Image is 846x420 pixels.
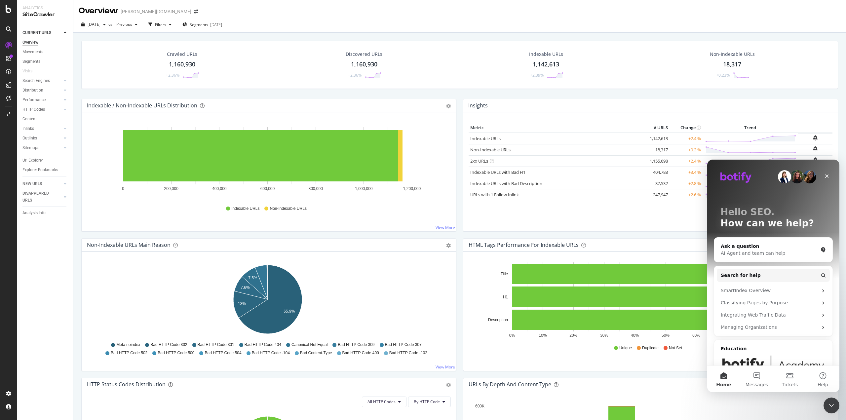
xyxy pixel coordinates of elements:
td: 404,783 [643,167,670,178]
div: arrow-right-arrow-left [194,9,198,14]
a: Visits [22,68,39,75]
div: Non-Indexable URLs [710,51,755,57]
th: Metric [469,123,643,133]
a: URLs with 1 Follow Inlink [470,192,519,198]
a: View More [436,364,455,370]
td: +2.4 % [670,133,703,144]
button: [DATE] [79,19,108,30]
text: 7.5% [248,276,257,280]
a: Outlinks [22,135,62,142]
text: 1,000,000 [355,186,373,191]
span: Bad HTTP Code 500 [158,350,194,356]
div: 1,160,930 [169,60,195,69]
text: 1,200,000 [403,186,421,191]
span: Bad Content-Type [300,350,332,356]
text: 0% [509,333,515,338]
a: CURRENT URLS [22,29,62,36]
th: Trend [703,123,798,133]
div: NEW URLS [22,180,42,187]
span: Canonical Not Equal [291,342,327,348]
a: Movements [22,49,68,56]
text: 40% [631,333,639,338]
a: HTTP Codes [22,106,62,113]
td: +2.6 % [670,189,703,200]
button: Previous [114,19,140,30]
a: NEW URLS [22,180,62,187]
td: 1,142,613 [643,133,670,144]
div: HTTP Codes [22,106,45,113]
iframe: Intercom live chat [707,160,839,392]
div: 18,317 [723,60,741,69]
span: Bad HTTP Code 404 [245,342,281,348]
text: 0 [122,186,124,191]
a: Sitemaps [22,144,62,151]
div: +2.39% [530,72,544,78]
text: 800,000 [308,186,323,191]
div: gear [446,104,451,108]
td: +0.2 % [670,144,703,155]
text: 7.6% [241,285,250,290]
div: +2.36% [348,72,362,78]
span: Duplicate [642,345,659,351]
div: Movements [22,49,43,56]
span: Not Set [669,345,682,351]
div: Distribution [22,87,43,94]
span: Bad HTTP Code 302 [150,342,187,348]
text: 65.9% [284,309,295,314]
a: Overview [22,39,68,46]
text: Title [501,272,508,276]
a: Inlinks [22,125,62,132]
text: H1 [503,295,508,299]
span: 2025 Aug. 25th [88,21,100,27]
div: Analysis Info [22,210,46,216]
td: 247,947 [643,189,670,200]
div: DISAPPEARED URLS [22,190,56,204]
text: 600K [475,404,484,408]
a: Indexable URLs with Bad H1 [470,169,525,175]
text: Description [488,318,508,322]
div: Non-Indexable URLs Main Reason [87,242,171,248]
text: 50% [662,333,670,338]
span: Bad HTTP Code 504 [205,350,241,356]
span: Indexable URLs [231,206,259,211]
span: Bad HTTP Code 309 [338,342,374,348]
td: 37,532 [643,178,670,189]
div: Performance [22,96,46,103]
div: Analytics [22,5,68,11]
text: 10% [539,333,547,338]
div: Overview [79,5,118,17]
a: Search Engines [22,77,62,84]
span: Non-Indexable URLs [270,206,306,211]
span: Segments [190,22,208,27]
a: Segments [22,58,68,65]
div: +0.23% [716,72,730,78]
span: vs [108,21,114,27]
span: Previous [114,21,132,27]
span: All HTTP Codes [367,399,396,404]
div: gear [446,383,451,387]
span: Unique [619,345,632,351]
h4: Insights [468,101,488,110]
iframe: Intercom live chat [824,398,839,413]
div: Overview [22,39,38,46]
span: Meta noindex [116,342,140,348]
div: Segments [22,58,40,65]
div: gear [446,243,451,248]
div: HTML Tags Performance for Indexable URLs [469,242,579,248]
span: Bad HTTP Code 307 [385,342,422,348]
